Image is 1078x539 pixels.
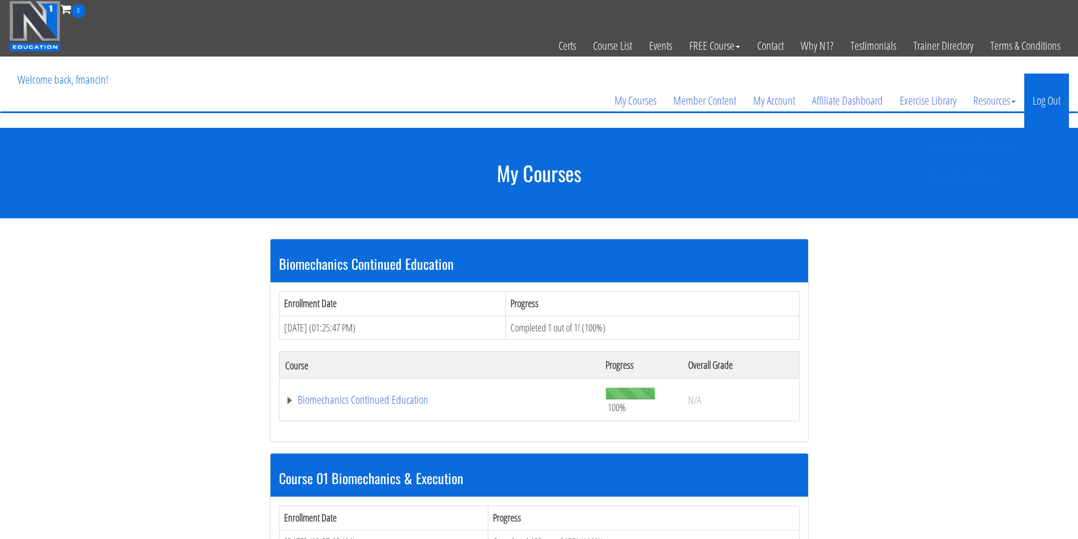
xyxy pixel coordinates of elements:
a: My Courses [606,74,665,128]
a: Training Code Request [915,137,1021,157]
a: Trainer Directory [905,18,982,74]
th: Progress [488,506,799,531]
td: [DATE] (01:25:47 PM) [279,316,506,340]
a: Member Content [665,74,745,128]
th: Progress [506,291,799,316]
th: Course [279,352,600,379]
th: Enrollment Date [279,291,506,316]
td: N/A [682,379,799,421]
h3: Biomechanics Continued Education [279,256,800,271]
a: Events [641,18,681,74]
a: Why N1? [792,18,842,74]
a: Contact [749,18,792,74]
p: Welcome back, fmancin! [9,57,117,102]
th: Enrollment Date [279,506,488,531]
a: 0 [61,1,85,16]
h3: Course 01 Biomechanics & Execution [279,471,800,485]
span: 0 [71,4,85,18]
a: Resources [965,74,1024,128]
a: Terms & Conditions [982,18,1069,74]
th: Overall Grade [682,352,799,379]
a: Log Out [1024,74,1069,128]
a: FREE Course [681,18,749,74]
a: Certs [550,18,585,74]
a: Terms & Conditions [915,168,1021,188]
a: My Account [745,74,804,128]
a: Biomechanics Continued Education [285,394,595,406]
img: n1-education [9,1,61,51]
span: 100% [608,401,626,413]
a: Testimonials [842,18,905,74]
a: Exercise Library [891,74,965,128]
td: Completed 1 out of 1! (100%) [506,316,799,340]
a: Course List [585,18,641,74]
th: Progress [600,352,682,379]
a: Affiliate Dashboard [804,74,891,128]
